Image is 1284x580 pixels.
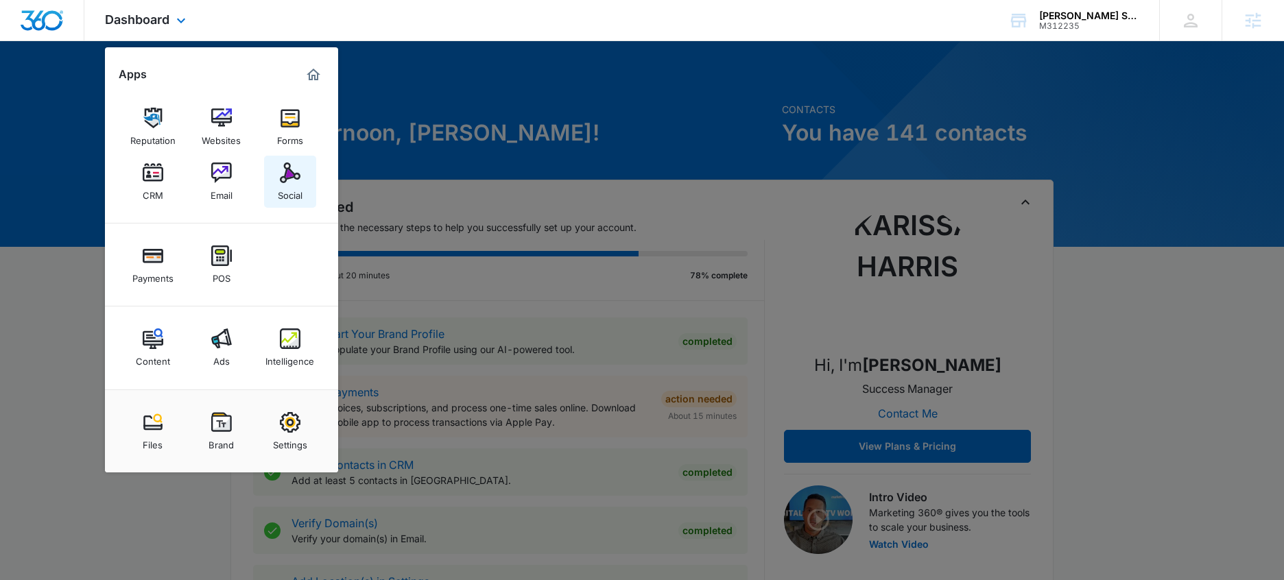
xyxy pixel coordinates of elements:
[127,101,179,153] a: Reputation
[202,128,241,146] div: Websites
[264,156,316,208] a: Social
[130,128,176,146] div: Reputation
[195,101,248,153] a: Websites
[195,239,248,291] a: POS
[302,64,324,86] a: Marketing 360® Dashboard
[1039,21,1139,31] div: account id
[277,128,303,146] div: Forms
[195,322,248,374] a: Ads
[105,12,169,27] span: Dashboard
[136,349,170,367] div: Content
[211,183,233,201] div: Email
[143,183,163,201] div: CRM
[278,183,302,201] div: Social
[195,405,248,457] a: Brand
[195,156,248,208] a: Email
[127,405,179,457] a: Files
[264,101,316,153] a: Forms
[265,349,314,367] div: Intelligence
[209,433,234,450] div: Brand
[127,239,179,291] a: Payments
[132,266,174,284] div: Payments
[213,266,230,284] div: POS
[213,349,230,367] div: Ads
[264,405,316,457] a: Settings
[143,433,163,450] div: Files
[273,433,307,450] div: Settings
[1039,10,1139,21] div: account name
[127,156,179,208] a: CRM
[119,68,147,81] h2: Apps
[264,322,316,374] a: Intelligence
[127,322,179,374] a: Content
